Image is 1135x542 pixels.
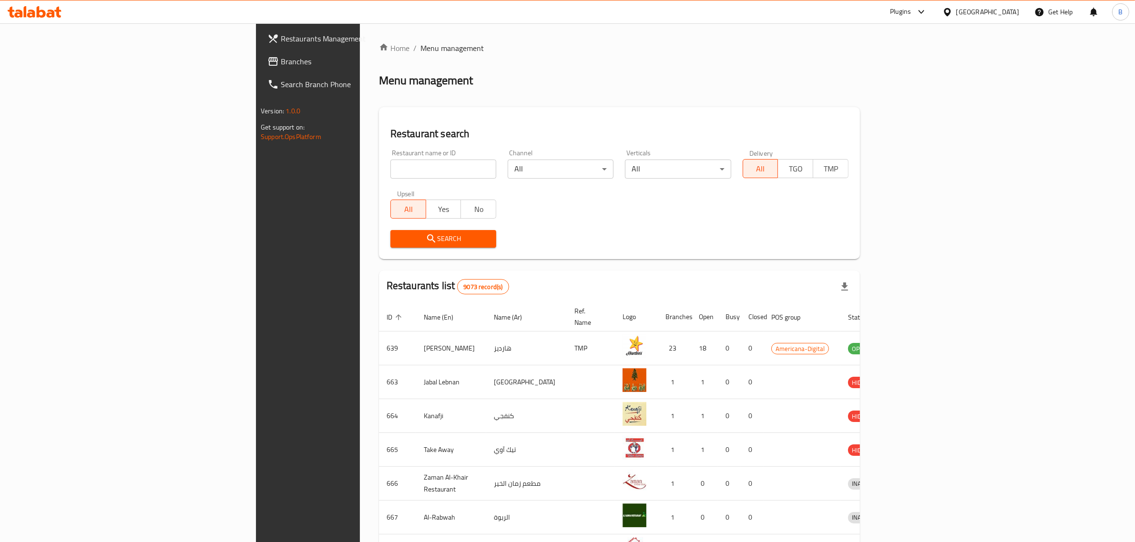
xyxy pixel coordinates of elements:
td: 0 [741,365,764,399]
span: 1.0.0 [286,105,300,117]
label: Delivery [749,150,773,156]
img: Take Away [623,436,646,460]
span: Restaurants Management [281,33,438,44]
td: 1 [691,399,718,433]
span: HIDDEN [848,377,877,388]
span: 9073 record(s) [458,282,508,291]
span: Get support on: [261,121,305,133]
td: تيك آوي [486,433,567,467]
td: TMP [567,331,615,365]
td: 0 [718,467,741,501]
h2: Restaurant search [390,127,849,141]
span: No [465,202,492,216]
a: Support.OpsPlatform [261,130,321,143]
img: Zaman Al-Khair Restaurant [623,470,646,493]
img: Kanafji [623,402,646,426]
input: Search for restaurant name or ID.. [390,160,496,179]
div: All [625,160,731,179]
span: ID [387,311,405,323]
td: 23 [658,331,691,365]
span: B [1118,7,1123,17]
button: Yes [426,200,461,219]
th: Logo [615,302,658,331]
td: Zaman Al-Khair Restaurant [416,467,486,501]
img: Hardee's [623,334,646,358]
span: Status [848,311,879,323]
td: Take Away [416,433,486,467]
td: 0 [718,501,741,534]
button: TGO [777,159,813,178]
div: Plugins [890,6,911,18]
td: 1 [658,467,691,501]
button: No [460,200,496,219]
span: INACTIVE [848,512,880,523]
nav: breadcrumb [379,42,860,54]
div: Export file [833,275,856,298]
a: Branches [260,50,446,73]
td: 1 [658,399,691,433]
div: All [508,160,614,179]
span: Name (Ar) [494,311,534,323]
span: INACTIVE [848,478,880,489]
td: [PERSON_NAME] [416,331,486,365]
span: TMP [817,162,845,176]
td: Kanafji [416,399,486,433]
td: هارديز [486,331,567,365]
label: Upsell [397,190,415,197]
button: Search [390,230,496,248]
td: 0 [691,501,718,534]
button: All [743,159,778,178]
img: Jabal Lebnan [623,368,646,392]
td: 0 [718,399,741,433]
td: 0 [741,501,764,534]
td: 0 [718,433,741,467]
a: Restaurants Management [260,27,446,50]
span: Search Branch Phone [281,79,438,90]
span: Version: [261,105,284,117]
div: INACTIVE [848,512,880,523]
td: 1 [658,501,691,534]
span: TGO [782,162,809,176]
td: مطعم زمان الخير [486,467,567,501]
td: الربوة [486,501,567,534]
td: 0 [741,399,764,433]
span: OPEN [848,343,871,354]
td: 18 [691,331,718,365]
h2: Menu management [379,73,473,88]
td: 0 [718,365,741,399]
div: [GEOGRAPHIC_DATA] [956,7,1019,17]
span: POS group [771,311,813,323]
span: HIDDEN [848,411,877,422]
td: 0 [741,331,764,365]
div: Total records count [457,279,509,294]
th: Branches [658,302,691,331]
img: Al-Rabwah [623,503,646,527]
span: All [747,162,775,176]
th: Busy [718,302,741,331]
td: 1 [658,365,691,399]
td: كنفجي [486,399,567,433]
span: Branches [281,56,438,67]
span: Americana-Digital [772,343,828,354]
th: Open [691,302,718,331]
td: 1 [658,433,691,467]
td: Jabal Lebnan [416,365,486,399]
span: HIDDEN [848,445,877,456]
td: [GEOGRAPHIC_DATA] [486,365,567,399]
h2: Restaurants list [387,279,509,294]
button: All [390,200,426,219]
div: OPEN [848,343,871,354]
td: 0 [741,467,764,501]
span: Yes [430,202,458,216]
td: 1 [691,433,718,467]
th: Closed [741,302,764,331]
td: 0 [741,433,764,467]
td: 0 [691,467,718,501]
span: All [395,202,422,216]
div: HIDDEN [848,377,877,388]
span: Name (En) [424,311,466,323]
span: Ref. Name [574,305,603,328]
